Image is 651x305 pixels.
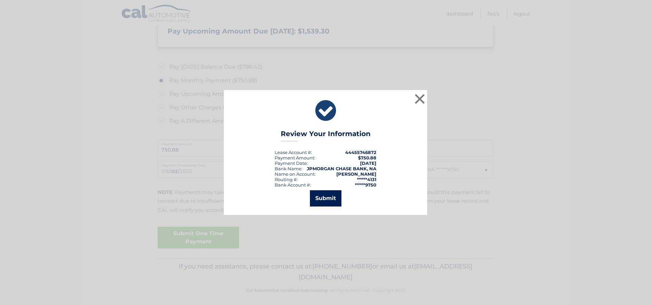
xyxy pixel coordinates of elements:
strong: 44455746872 [345,150,376,155]
div: Payment Amount: [275,155,315,160]
div: Lease Account #: [275,150,312,155]
div: Bank Name: [275,166,302,171]
div: Name on Account: [275,171,316,177]
strong: JPMORGAN CHASE BANK, NA [307,166,376,171]
div: Bank Account #: [275,182,311,188]
button: Submit [310,190,341,206]
span: $750.88 [358,155,376,160]
span: Payment Date [275,160,307,166]
div: : [275,160,308,166]
span: [DATE] [360,160,376,166]
button: × [413,92,427,106]
h3: Review Your Information [281,130,371,141]
strong: [PERSON_NAME] [336,171,376,177]
div: Routing #: [275,177,298,182]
